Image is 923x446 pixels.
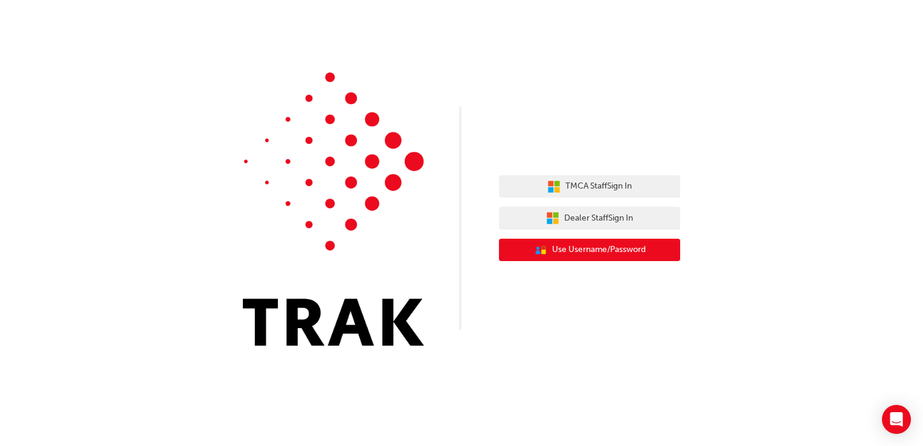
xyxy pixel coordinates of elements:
span: TMCA Staff Sign In [565,179,632,193]
div: Open Intercom Messenger [882,405,911,434]
button: Dealer StaffSign In [499,207,680,230]
span: Dealer Staff Sign In [564,212,633,225]
img: Trak [243,73,424,346]
span: Use Username/Password [552,243,646,257]
button: TMCA StaffSign In [499,175,680,198]
button: Use Username/Password [499,239,680,262]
